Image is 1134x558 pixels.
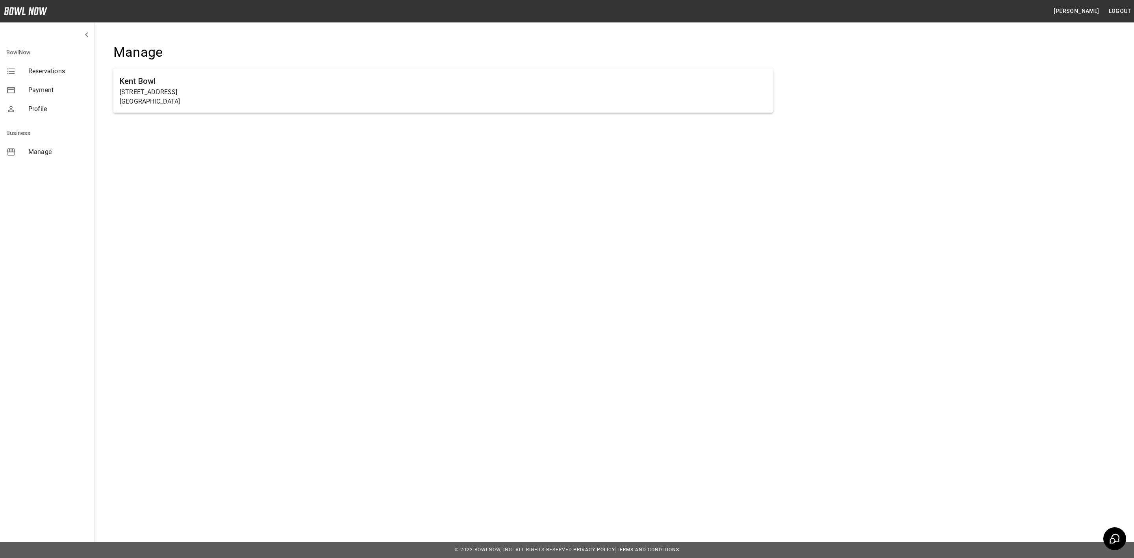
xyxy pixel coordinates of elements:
[28,147,88,157] span: Manage
[28,85,88,95] span: Payment
[120,97,767,106] p: [GEOGRAPHIC_DATA]
[1051,4,1102,19] button: [PERSON_NAME]
[617,547,679,552] a: Terms and Conditions
[455,547,573,552] span: © 2022 BowlNow, Inc. All Rights Reserved.
[1106,4,1134,19] button: Logout
[573,547,615,552] a: Privacy Policy
[28,67,88,76] span: Reservations
[4,7,47,15] img: logo
[113,44,773,61] h4: Manage
[28,104,88,114] span: Profile
[120,75,767,87] h6: Kent Bowl
[120,87,767,97] p: [STREET_ADDRESS]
